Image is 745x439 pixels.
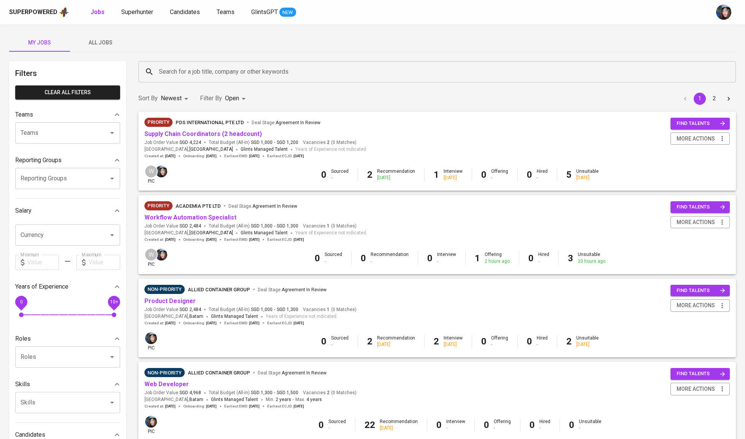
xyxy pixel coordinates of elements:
[176,203,221,209] span: Academia Pte Ltd
[444,341,463,348] div: [DATE]
[303,223,357,229] span: Vacancies ( 0 Matches )
[485,251,510,264] div: Offering
[295,146,367,153] span: Years of Experience not indicated.
[249,404,260,409] span: [DATE]
[206,404,217,409] span: [DATE]
[121,8,153,16] span: Superhunter
[241,147,288,152] span: Glints Managed Talent
[183,321,217,326] span: Onboarding :
[15,67,120,79] h6: Filters
[279,9,296,16] span: NEW
[252,120,320,125] span: Deal Stage :
[144,165,158,178] div: W
[9,8,57,17] div: Superpowered
[144,306,201,313] span: Job Order Value
[377,335,415,348] div: Recommendation
[15,203,120,218] div: Salary
[144,202,173,210] span: Priority
[277,223,298,229] span: SGD 1,300
[15,110,33,119] p: Teams
[144,321,176,326] span: Created at :
[20,299,22,304] span: 0
[377,168,415,181] div: Recommendation
[677,370,725,378] span: find talents
[144,237,176,242] span: Created at :
[677,218,715,227] span: more actions
[144,118,173,126] span: Priority
[377,341,415,348] div: [DATE]
[708,93,720,105] button: Go to page 2
[539,425,550,431] div: -
[211,397,258,402] span: Glints Managed Talent
[328,418,346,431] div: Sourced
[251,139,273,146] span: SGD 1,000
[670,118,730,129] button: find talents
[670,216,730,229] button: more actions
[576,341,599,348] div: [DATE]
[371,258,409,265] div: -
[568,253,573,264] b: 3
[282,287,327,292] span: Agreement In Review
[249,237,260,242] span: [DATE]
[189,313,203,321] span: Batam
[144,130,262,137] a: Supply Chain Coordinators (2 headcount)
[170,8,200,16] span: Candidates
[15,282,68,291] p: Years of Experience
[161,92,191,106] div: Newest
[537,335,548,348] div: Hired
[491,341,508,348] div: -
[21,88,114,97] span: Clear All filters
[189,146,233,153] span: [GEOGRAPHIC_DATA]
[325,251,342,264] div: Sourced
[89,255,120,270] input: Value
[144,390,201,396] span: Job Order Value
[315,253,320,264] b: 0
[165,237,176,242] span: [DATE]
[437,251,456,264] div: Interview
[144,369,185,377] span: Non-Priority
[436,420,442,430] b: 0
[144,285,185,294] div: Pending Client’s Feedback
[183,153,217,159] span: Onboarding :
[15,85,120,99] button: Clear All filters
[274,306,275,313] span: -
[677,286,725,295] span: find talents
[144,396,203,404] span: [GEOGRAPHIC_DATA] ,
[325,258,342,265] div: -
[569,420,574,430] b: 0
[206,237,217,242] span: [DATE]
[249,153,260,159] span: [DATE]
[144,404,176,409] span: Created at :
[331,168,349,181] div: Sourced
[444,335,463,348] div: Interview
[144,286,185,293] span: Non-Priority
[494,418,511,431] div: Offering
[576,175,599,181] div: [DATE]
[144,297,196,305] a: Product Designer
[293,237,304,242] span: [DATE]
[144,368,185,377] div: Pending Client’s Feedback, Sufficient Talents in Pipeline
[321,169,327,180] b: 0
[293,153,304,159] span: [DATE]
[267,321,304,326] span: Earliest ECJD :
[209,223,298,229] span: Total Budget (All-In)
[434,169,439,180] b: 1
[380,418,418,431] div: Recommendation
[293,321,304,326] span: [DATE]
[251,223,273,229] span: SGD 1,000
[224,321,260,326] span: Earliest EMD :
[107,230,117,240] button: Open
[274,390,275,396] span: -
[537,175,548,181] div: -
[251,8,296,17] a: GlintsGPT NEW
[144,332,158,351] div: pic
[326,306,330,313] span: 1
[144,153,176,159] span: Created at :
[217,8,236,17] a: Teams
[578,251,606,264] div: Unsuitable
[277,390,298,396] span: SGD 1,500
[303,390,357,396] span: Vacancies ( 0 Matches )
[155,166,167,177] img: diazagista@glints.com
[537,168,548,181] div: Hired
[274,223,275,229] span: -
